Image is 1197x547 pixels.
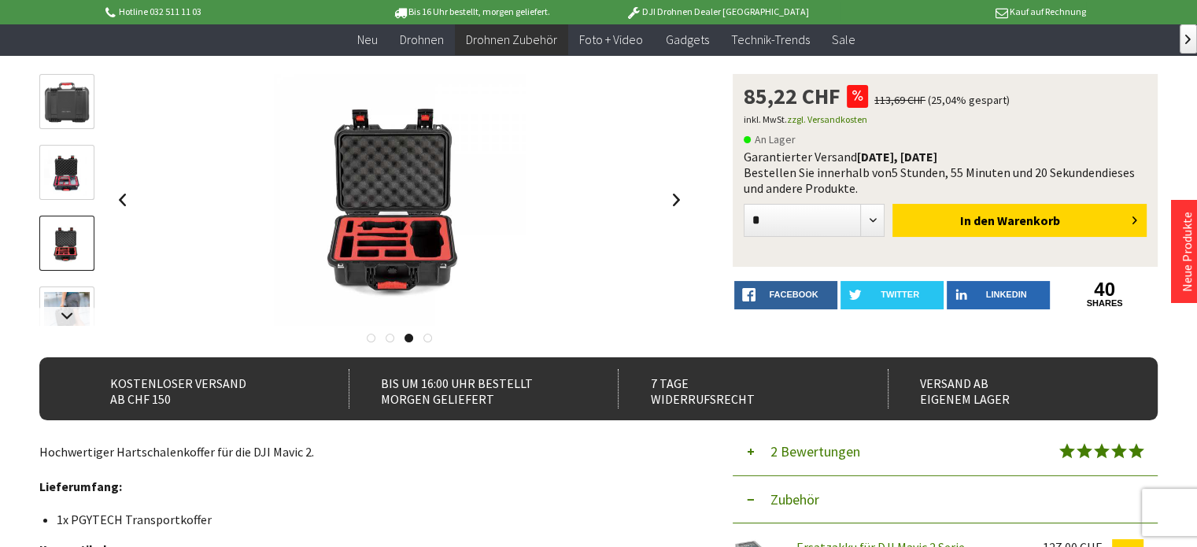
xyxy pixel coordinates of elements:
[840,2,1086,21] p: Kauf auf Rechnung
[881,290,919,299] span: twitter
[389,24,455,56] a: Drohnen
[960,213,995,228] span: In den
[357,31,378,47] span: Neu
[654,24,719,56] a: Gadgets
[618,369,855,408] div: 7 Tage Widerrufsrecht
[44,79,90,125] img: Vorschau: DJI Mavic 2 Premiumkoffer
[1185,35,1191,44] span: 
[79,369,316,408] div: Kostenloser Versand ab CHF 150
[986,290,1027,299] span: LinkedIn
[744,110,1147,129] p: inkl. MwSt.
[997,213,1060,228] span: Warenkorb
[892,204,1147,237] button: In den Warenkorb
[102,2,348,21] p: Hotline 032 511 11 03
[734,281,837,309] a: facebook
[857,149,937,164] b: [DATE], [DATE]
[730,31,809,47] span: Technik-Trends
[744,149,1147,196] div: Garantierter Versand Bestellen Sie innerhalb von dieses und andere Produkte.
[733,428,1158,476] button: 2 Bewertungen
[349,369,586,408] div: Bis um 16:00 Uhr bestellt Morgen geliefert
[769,290,818,299] span: facebook
[1053,298,1156,309] a: shares
[787,113,867,125] a: zzgl. Versandkosten
[594,2,840,21] p: DJI Drohnen Dealer [GEOGRAPHIC_DATA]
[947,281,1050,309] a: LinkedIn
[39,479,122,494] strong: Lieferumfang:
[39,442,688,461] p: Hochwertiger Hartschalenkoffer für die DJI Mavic 2.
[568,24,654,56] a: Foto + Video
[831,31,855,47] span: Sale
[1053,281,1156,298] a: 40
[665,31,708,47] span: Gadgets
[820,24,866,56] a: Sale
[349,2,594,21] p: Bis 16 Uhr bestellt, morgen geliefert.
[874,93,925,107] span: 113,69 CHF
[744,130,796,149] span: An Lager
[57,512,675,527] li: 1x PGYTECH Transportkoffer
[840,281,944,309] a: twitter
[455,24,568,56] a: Drohnen Zubehör
[1179,212,1195,292] a: Neue Produkte
[400,31,444,47] span: Drohnen
[579,31,643,47] span: Foto + Video
[744,85,840,107] span: 85,22 CHF
[466,31,557,47] span: Drohnen Zubehör
[888,369,1125,408] div: Versand ab eigenem Lager
[719,24,820,56] a: Technik-Trends
[892,164,1102,180] span: 5 Stunden, 55 Minuten und 20 Sekunden
[733,476,1158,523] button: Zubehör
[346,24,389,56] a: Neu
[928,93,1010,107] span: (25,04% gespart)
